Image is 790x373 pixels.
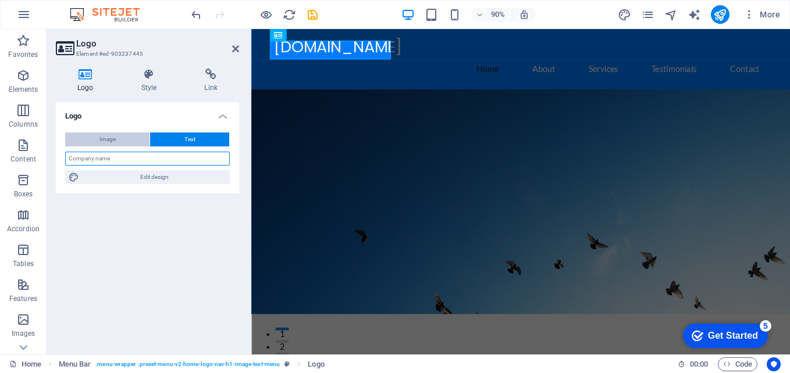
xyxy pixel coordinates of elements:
span: Image [99,132,116,146]
img: Editor Logo [67,8,154,21]
a: Click to cancel selection. Double-click to open Pages [9,357,41,371]
button: design [618,8,632,21]
p: Tables [13,259,34,268]
p: Content [10,155,36,164]
button: 3 [27,360,41,363]
span: Click to select. Double-click to edit [59,357,91,371]
p: Elements [9,85,38,94]
div: 5 [83,2,95,14]
span: : [698,360,700,368]
button: undo [189,8,203,21]
i: On resize automatically adjust zoom level to fit chosen device. [519,9,529,20]
button: navigator [664,8,678,21]
p: Boxes [14,189,33,199]
h6: Session time [678,357,709,371]
h2: Logo [76,38,239,49]
h6: 90% [489,8,507,21]
p: Accordion [7,224,40,234]
p: Features [9,294,37,303]
i: AI Writer [688,8,701,21]
i: Navigator [664,8,678,21]
h4: Link [183,69,239,93]
span: Text [184,132,195,146]
p: Columns [9,120,38,129]
button: Usercentrics [767,357,781,371]
i: This element is a customizable preset [284,361,290,367]
nav: breadcrumb [59,357,325,371]
i: Reload page [283,8,296,21]
button: save [305,8,319,21]
h4: Logo [56,69,120,93]
button: pages [641,8,655,21]
input: Company name [65,152,230,166]
span: Code [723,357,752,371]
button: 90% [471,8,513,21]
button: Click here to leave preview mode and continue editing [259,8,273,21]
span: Edit design [83,170,226,184]
p: Images [12,329,35,338]
button: 1 [27,332,41,335]
div: Get Started 5 items remaining, 0% complete [6,6,91,30]
h4: Logo [56,102,239,123]
button: More [739,5,785,24]
p: Favorites [8,50,38,59]
button: reload [282,8,296,21]
i: Pages (Ctrl+Alt+S) [641,8,654,21]
span: More [743,9,780,20]
i: Design (Ctrl+Alt+Y) [618,8,631,21]
button: Text [150,132,229,146]
span: . menu-wrapper .preset-menu-v2-home-logo-nav-h1-image-text-menu [95,357,280,371]
button: Code [718,357,757,371]
span: Click to select. Double-click to edit [308,357,324,371]
button: Edit design [65,170,230,184]
h4: Style [120,69,183,93]
i: Undo: Change logo text (Ctrl+Z) [190,8,203,21]
h3: Element #ed-903237445 [76,49,216,59]
i: Save (Ctrl+S) [306,8,319,21]
button: text_generator [688,8,702,21]
button: publish [711,5,729,24]
div: Get Started [31,13,81,23]
button: Image [65,132,150,146]
i: Publish [713,8,727,21]
button: 2 [27,346,41,349]
span: 00 00 [690,357,708,371]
